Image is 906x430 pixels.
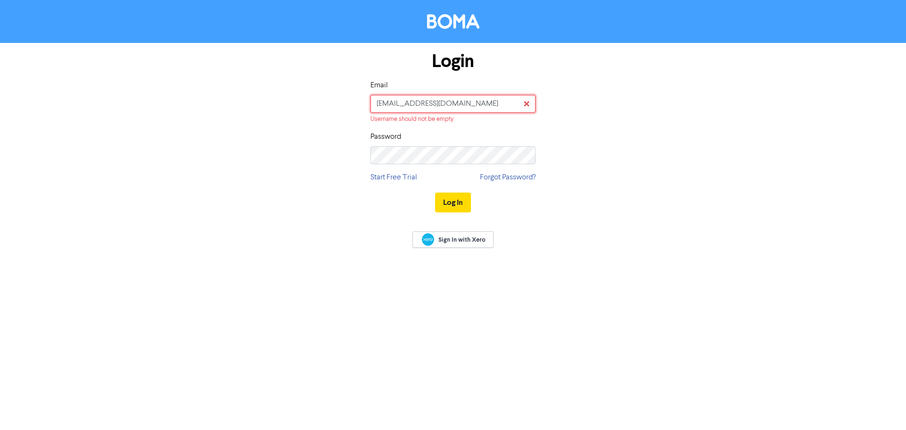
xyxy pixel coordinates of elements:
[370,131,401,143] label: Password
[412,231,494,248] a: Sign In with Xero
[435,193,471,212] button: Log In
[427,14,479,29] img: BOMA Logo
[370,80,388,91] label: Email
[480,172,536,183] a: Forgot Password?
[370,51,536,72] h1: Login
[370,172,417,183] a: Start Free Trial
[422,233,434,246] img: Xero logo
[438,236,486,244] span: Sign In with Xero
[859,385,906,430] iframe: Chat Widget
[370,115,536,124] div: Username should not be empty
